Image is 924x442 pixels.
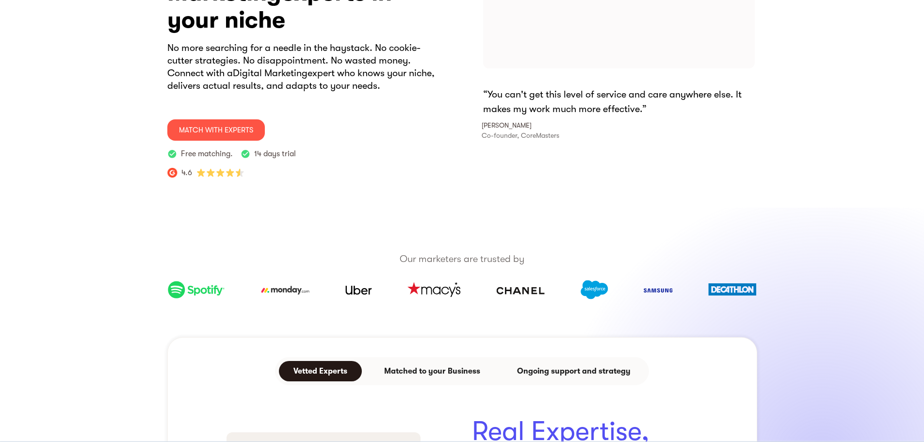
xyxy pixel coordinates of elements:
[254,149,296,159] p: 14 days trial
[181,149,233,159] p: Free matching.
[384,365,480,377] div: Matched to your Business
[483,87,757,116] p: “You can't get this level of service and care anywhere else. It makes my work much more effective.”
[482,120,532,131] p: [PERSON_NAME]
[482,131,559,141] p: Co-founder, CoreMasters
[293,365,347,377] div: Vetted Experts
[517,365,631,377] div: Ongoing support and strategy
[181,167,192,179] p: 4.6
[167,119,265,141] a: MATCH WITH ExpertS
[167,42,443,92] p: No more searching for a needle in the haystack. No cookie-cutter strategies. No disappointment. N...
[233,67,308,79] span: Digital Marketing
